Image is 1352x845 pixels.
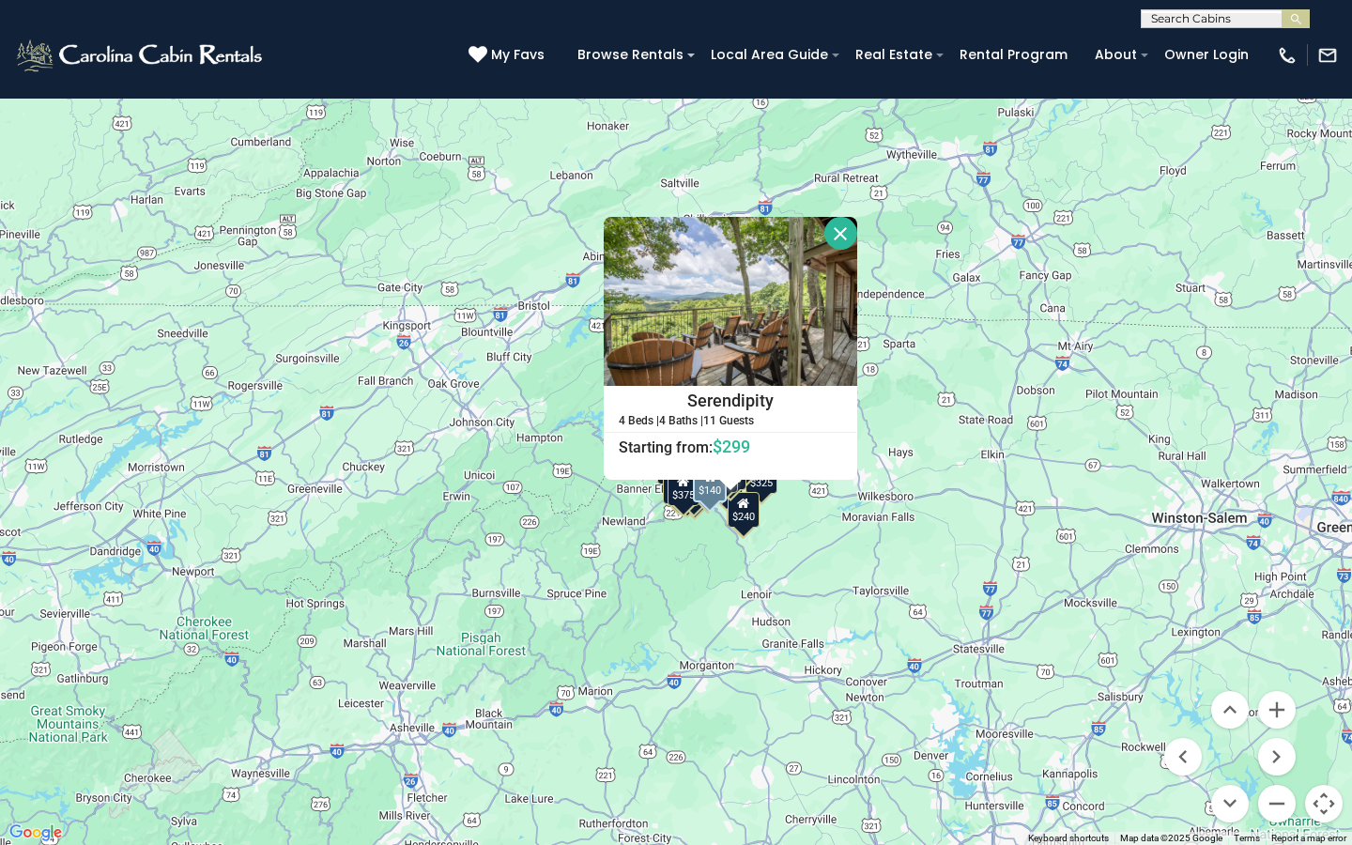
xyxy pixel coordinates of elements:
button: Move up [1211,691,1249,729]
a: Real Estate [846,40,942,69]
a: About [1085,40,1146,69]
img: mail-regular-white.png [1317,45,1338,66]
a: Owner Login [1155,40,1258,69]
img: White-1-2.png [14,37,268,74]
a: Local Area Guide [701,40,837,69]
span: My Favs [491,45,545,65]
a: Rental Program [950,40,1077,69]
a: Browse Rentals [568,40,693,69]
button: Zoom in [1258,691,1296,729]
img: phone-regular-white.png [1277,45,1298,66]
a: My Favs [469,45,549,66]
